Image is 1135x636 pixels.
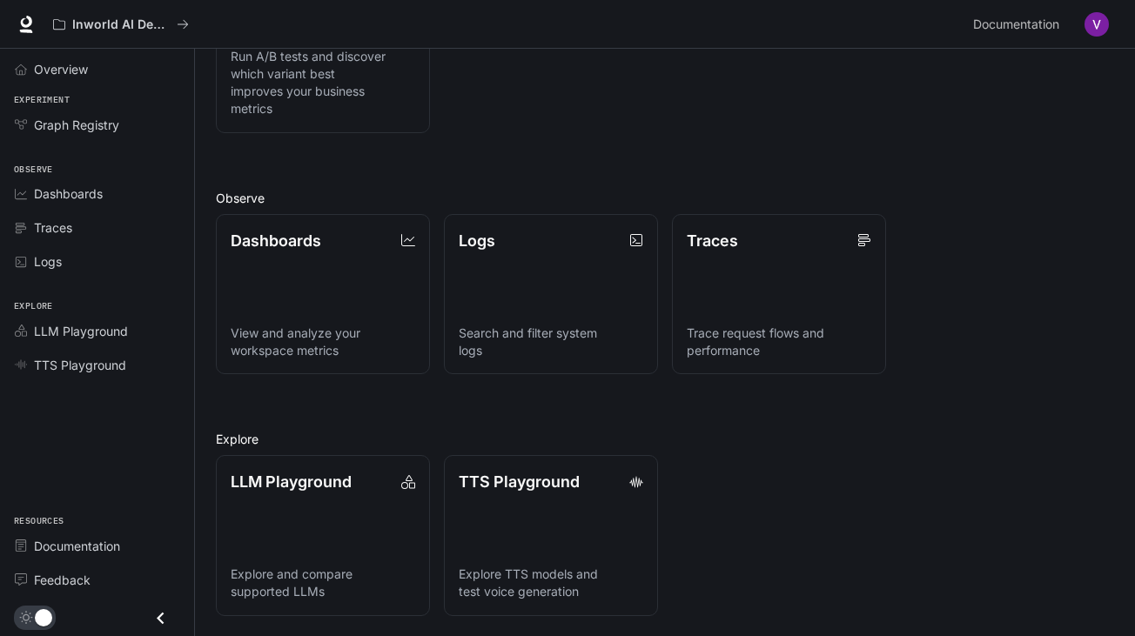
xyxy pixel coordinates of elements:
[7,565,187,595] a: Feedback
[216,455,430,616] a: LLM PlaygroundExplore and compare supported LLMs
[45,7,197,42] button: All workspaces
[34,322,128,340] span: LLM Playground
[459,229,495,252] p: Logs
[231,229,321,252] p: Dashboards
[7,350,187,380] a: TTS Playground
[231,566,415,600] p: Explore and compare supported LLMs
[141,600,180,636] button: Close drawer
[34,116,119,134] span: Graph Registry
[7,110,187,140] a: Graph Registry
[72,17,170,32] p: Inworld AI Demos
[7,178,187,209] a: Dashboards
[34,60,88,78] span: Overview
[966,7,1072,42] a: Documentation
[231,48,415,117] p: Run A/B tests and discover which variant best improves your business metrics
[34,571,91,589] span: Feedback
[7,212,187,243] a: Traces
[34,218,72,237] span: Traces
[7,54,187,84] a: Overview
[231,325,415,359] p: View and analyze your workspace metrics
[231,470,352,493] p: LLM Playground
[459,566,643,600] p: Explore TTS models and test voice generation
[687,229,738,252] p: Traces
[34,184,103,203] span: Dashboards
[7,246,187,277] a: Logs
[444,214,658,375] a: LogsSearch and filter system logs
[459,325,643,359] p: Search and filter system logs
[459,470,580,493] p: TTS Playground
[216,189,1114,207] h2: Observe
[7,316,187,346] a: LLM Playground
[672,214,886,375] a: TracesTrace request flows and performance
[7,531,187,561] a: Documentation
[1079,7,1114,42] button: User avatar
[35,607,52,626] span: Dark mode toggle
[687,325,871,359] p: Trace request flows and performance
[444,455,658,616] a: TTS PlaygroundExplore TTS models and test voice generation
[1085,12,1109,37] img: User avatar
[34,356,126,374] span: TTS Playground
[216,430,1114,448] h2: Explore
[216,214,430,375] a: DashboardsView and analyze your workspace metrics
[973,14,1059,36] span: Documentation
[34,537,120,555] span: Documentation
[34,252,62,271] span: Logs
